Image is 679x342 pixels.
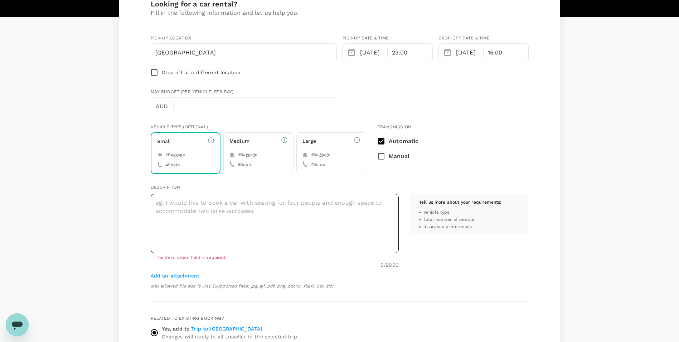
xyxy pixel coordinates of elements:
span: Tell us more about your requirements: [419,200,502,205]
p: Fill in the following information and let us help you. [151,9,529,17]
span: Add an attachment [151,273,200,279]
span: 4 Baggage [311,151,330,158]
iframe: Button to launch messaging window [6,313,29,336]
span: 2 Baggage [165,152,185,159]
div: Pick-up location [151,35,244,42]
span: Total number of people [423,216,474,223]
p: 23:00 [392,48,408,57]
p: [DATE] [456,48,479,57]
h6: Small [157,138,171,146]
p: AUD [156,102,173,111]
span: Max allowed file size is 5MB (Supported files: jpg, gif, pdf, png, doc(x), xls(x), csv, zip) [151,284,334,289]
p: Manual [389,152,409,161]
span: Vehicle type [423,209,450,216]
div: Vehicle type (optional) [151,124,367,131]
span: 5 Seats [238,161,252,168]
p: [DATE] [360,48,383,57]
div: Transmission [378,124,424,131]
div: Drop-off date & time [438,35,529,42]
p: Automatic [389,137,418,146]
span: 4 Baggage [238,151,257,158]
p: Changes will apply to all traveller in the selected trip [162,333,297,340]
span: 4 Seats [165,162,180,169]
h6: Yes, add to [162,325,297,333]
span: Related to existing booking? [151,316,224,321]
h6: Medium [229,137,249,145]
span: Insurance preferences [423,223,472,231]
div: Pick-up date & time [343,35,433,42]
p: 15:00 [488,48,503,57]
span: 7 Seats [311,161,325,168]
div: Max Budget (per vehicle, per day) [151,89,338,96]
p: 0 /2000 [380,261,399,269]
p: Drop off at a different location [162,69,241,76]
p: The Description field is required. [156,254,394,261]
h6: Large [302,137,316,145]
span: Trip to [GEOGRAPHIC_DATA] [191,326,262,332]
